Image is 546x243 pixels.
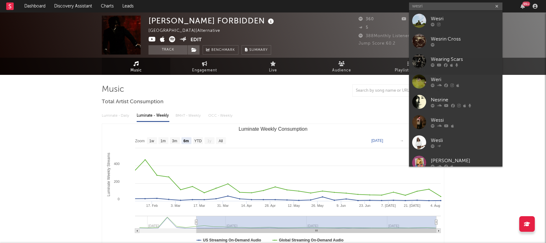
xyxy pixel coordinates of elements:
[241,204,252,207] text: 14. Apr
[359,26,368,30] span: 5
[307,58,376,75] a: Audience
[146,204,158,207] text: 17. Feb
[431,35,499,43] div: Wesrin Cross
[135,139,145,143] text: Zoom
[148,16,275,26] div: [PERSON_NAME] FORBIDDEN
[431,96,499,104] div: Nesrine
[409,11,502,31] a: Wesri
[207,139,211,143] text: 1y
[409,132,502,153] a: Wesli
[265,204,276,207] text: 28. Apr
[114,180,120,183] text: 200
[238,126,307,132] text: Luminate Weekly Consumption
[376,58,444,75] a: Playlists/Charts
[359,17,374,21] span: 360
[431,15,499,22] div: Wesri
[395,67,426,74] span: Playlists/Charts
[409,71,502,92] a: Weri
[431,116,499,124] div: Wessi
[409,2,502,10] input: Search for artists
[102,58,170,75] a: Music
[219,139,223,143] text: All
[130,67,142,74] span: Music
[106,153,111,197] text: Luminate Weekly Streams
[522,2,530,6] div: 99 +
[203,238,261,242] text: US Streaming On-Demand Audio
[409,92,502,112] a: Nesrine
[279,238,344,242] text: Global Streaming On-Demand Audio
[404,204,420,207] text: 21. [DATE]
[102,98,163,106] span: Total Artist Consumption
[381,204,396,207] text: 7. [DATE]
[137,110,169,121] div: Luminate - Weekly
[431,204,440,207] text: 4. Aug
[192,67,217,74] span: Engagement
[409,31,502,51] a: Wesrin Cross
[431,157,499,164] div: [PERSON_NAME]
[409,51,502,71] a: Wearing Scars
[194,204,205,207] text: 17. Mar
[332,67,351,74] span: Audience
[242,45,271,55] button: Summary
[337,204,346,207] text: 9. Jun
[191,36,202,44] button: Edit
[269,67,277,74] span: Live
[148,45,187,55] button: Track
[239,58,307,75] a: Live
[249,48,268,52] span: Summary
[172,139,177,143] text: 3m
[431,137,499,144] div: Wesli
[211,46,235,54] span: Benchmark
[520,4,525,9] button: 99+
[359,204,370,207] text: 23. Jun
[171,204,181,207] text: 3. Mar
[148,27,227,35] div: [GEOGRAPHIC_DATA] | Alternative
[409,153,502,173] a: [PERSON_NAME]
[170,58,239,75] a: Engagement
[431,56,499,63] div: Wearing Scars
[359,41,395,46] span: Jump Score: 60.2
[431,76,499,83] div: Weri
[402,17,417,21] span: 388
[161,139,166,143] text: 1m
[203,45,238,55] a: Benchmark
[118,197,120,201] text: 0
[353,88,418,93] input: Search by song name or URL
[183,139,189,143] text: 6m
[288,204,300,207] text: 12. May
[114,162,120,166] text: 400
[359,34,412,38] span: 388 Monthly Listeners
[409,112,502,132] a: Wessi
[194,139,202,143] text: YTD
[149,139,154,143] text: 1w
[311,204,324,207] text: 26. May
[371,139,383,143] text: [DATE]
[400,139,404,143] text: →
[217,204,229,207] text: 31. Mar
